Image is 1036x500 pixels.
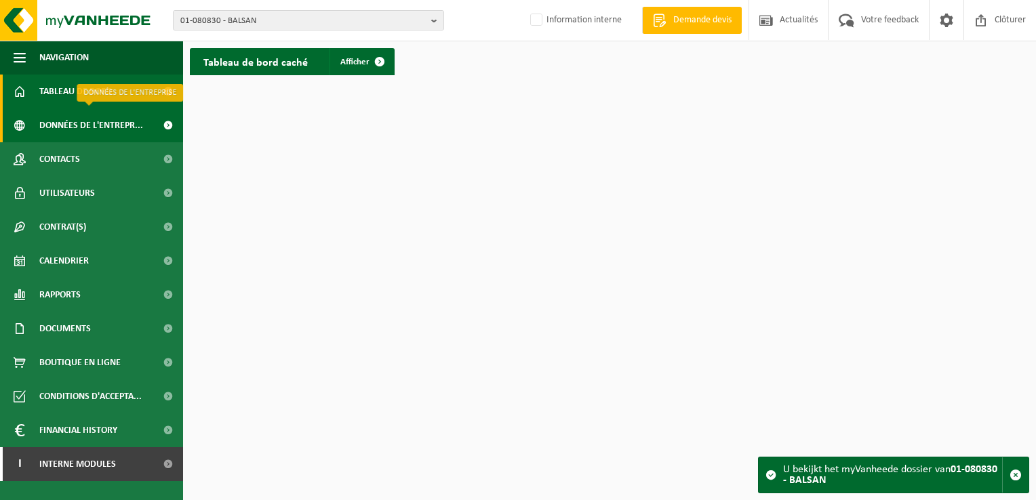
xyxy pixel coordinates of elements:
span: Interne modules [39,447,116,481]
span: Boutique en ligne [39,346,121,379]
span: Rapports [39,278,81,312]
div: U bekijkt het myVanheede dossier van [783,457,1002,493]
span: Utilisateurs [39,176,95,210]
span: I [14,447,26,481]
span: Calendrier [39,244,89,278]
span: Financial History [39,413,117,447]
span: 01-080830 - BALSAN [180,11,426,31]
label: Information interne [527,10,622,30]
span: Demande devis [670,14,735,27]
span: Tableau de bord [39,75,113,108]
span: Conditions d'accepta... [39,379,142,413]
a: Demande devis [642,7,742,34]
strong: 01-080830 - BALSAN [783,464,997,486]
span: Documents [39,312,91,346]
button: 01-080830 - BALSAN [173,10,444,30]
span: Contrat(s) [39,210,86,244]
span: Contacts [39,142,80,176]
span: Afficher [340,58,370,66]
span: Données de l'entrepr... [39,108,143,142]
span: Navigation [39,41,89,75]
a: Afficher [330,48,393,75]
h2: Tableau de bord caché [190,48,321,75]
